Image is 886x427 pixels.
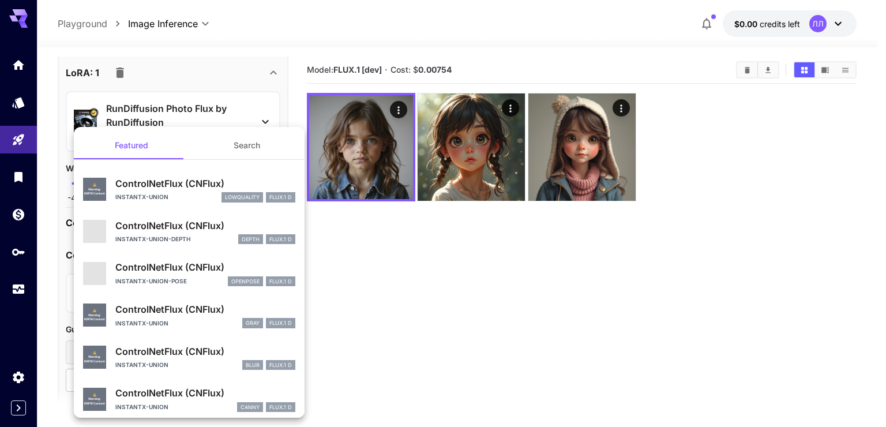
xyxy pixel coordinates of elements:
[269,278,292,286] p: FLUX.1 D
[246,319,260,327] p: gray
[88,397,101,402] span: Warning:
[74,132,189,159] button: Featured
[115,302,295,316] p: ControlNetFlux (CNFlux)
[84,359,105,364] span: NSFW Content
[83,214,295,249] div: ControlNetFlux (CNFlux)instantx-union-depthdepthFLUX.1 D
[88,355,101,359] span: Warning:
[241,403,260,411] p: canny
[269,193,292,201] p: FLUX.1 D
[83,340,295,375] div: ⚠️Warning:NSFW ContentControlNetFlux (CNFlux)instantx-unionblurFLUX.1 D
[115,403,168,411] p: instantx-union
[84,192,105,196] span: NSFW Content
[115,386,295,400] p: ControlNetFlux (CNFlux)
[115,319,168,328] p: instantx-union
[93,351,96,355] span: ⚠️
[242,235,260,244] p: depth
[269,403,292,411] p: FLUX.1 D
[269,235,292,244] p: FLUX.1 D
[115,344,295,358] p: ControlNetFlux (CNFlux)
[83,256,295,291] div: ControlNetFlux (CNFlux)instantx-union-poseopenposeFLUX.1 D
[115,361,168,369] p: instantx-union
[115,193,168,201] p: instantx-union
[84,317,105,322] span: NSFW Content
[269,361,292,369] p: FLUX.1 D
[269,319,292,327] p: FLUX.1 D
[93,393,96,398] span: ⚠️
[115,177,295,190] p: ControlNetFlux (CNFlux)
[115,219,295,233] p: ControlNetFlux (CNFlux)
[246,361,260,369] p: blur
[88,188,101,192] span: Warning:
[93,309,96,313] span: ⚠️
[88,313,101,318] span: Warning:
[115,260,295,274] p: ControlNetFlux (CNFlux)
[84,402,105,406] span: NSFW Content
[115,277,187,286] p: instantx-union-pose
[93,183,96,188] span: ⚠️
[189,132,305,159] button: Search
[83,172,295,207] div: ⚠️Warning:NSFW ContentControlNetFlux (CNFlux)instantx-unionlowqualityFLUX.1 D
[231,278,260,286] p: openpose
[83,298,295,333] div: ⚠️Warning:NSFW ContentControlNetFlux (CNFlux)instantx-uniongrayFLUX.1 D
[115,235,190,244] p: instantx-union-depth
[83,381,295,417] div: ⚠️Warning:NSFW ContentControlNetFlux (CNFlux)instantx-unioncannyFLUX.1 D
[225,193,260,201] p: lowquality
